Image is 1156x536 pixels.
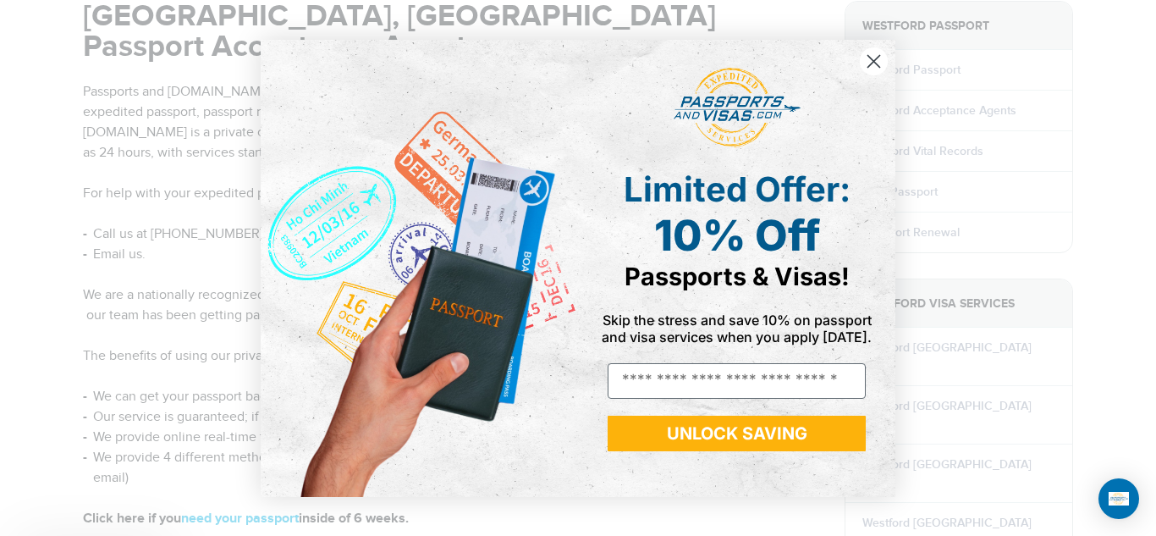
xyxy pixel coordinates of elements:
span: Passports & Visas! [625,262,850,291]
div: Open Intercom Messenger [1098,478,1139,519]
span: Limited Offer: [624,169,850,210]
span: Skip the stress and save 10% on passport and visa services when you apply [DATE]. [602,312,872,345]
span: 10% Off [654,210,820,261]
button: UNLOCK SAVING [608,416,866,451]
img: de9cda0d-0715-46ca-9a25-073762a91ba7.png [261,40,578,497]
img: passports and visas [674,68,801,147]
button: Close dialog [859,47,889,76]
